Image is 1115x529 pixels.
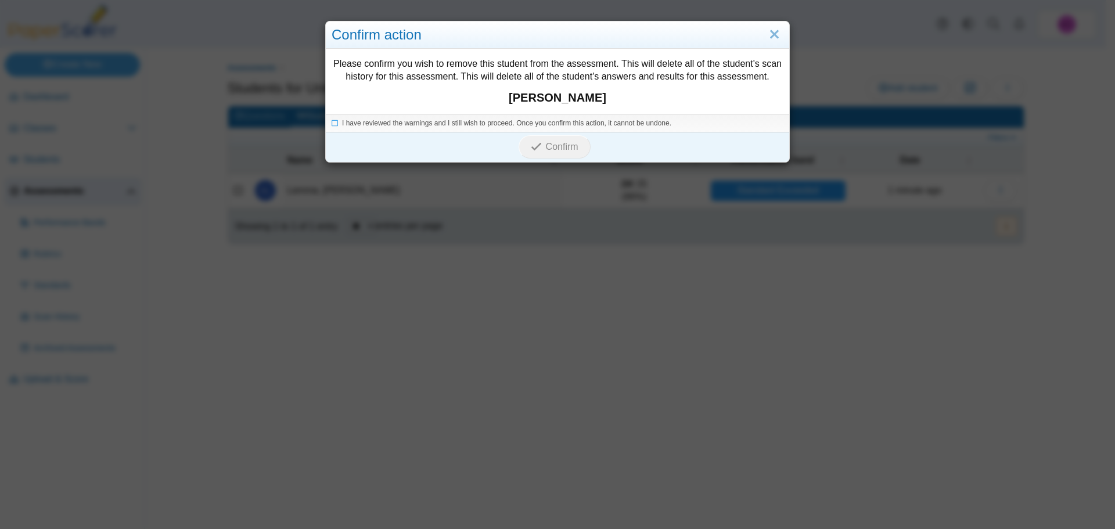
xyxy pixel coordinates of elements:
span: Confirm [546,142,578,152]
span: I have reviewed the warnings and I still wish to proceed. Once you confirm this action, it cannot... [342,119,671,127]
div: Confirm action [326,21,789,49]
div: Please confirm you wish to remove this student from the assessment. This will delete all of the s... [326,49,789,114]
button: Confirm [519,135,590,159]
a: Close [765,25,783,45]
strong: [PERSON_NAME] [332,89,783,106]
